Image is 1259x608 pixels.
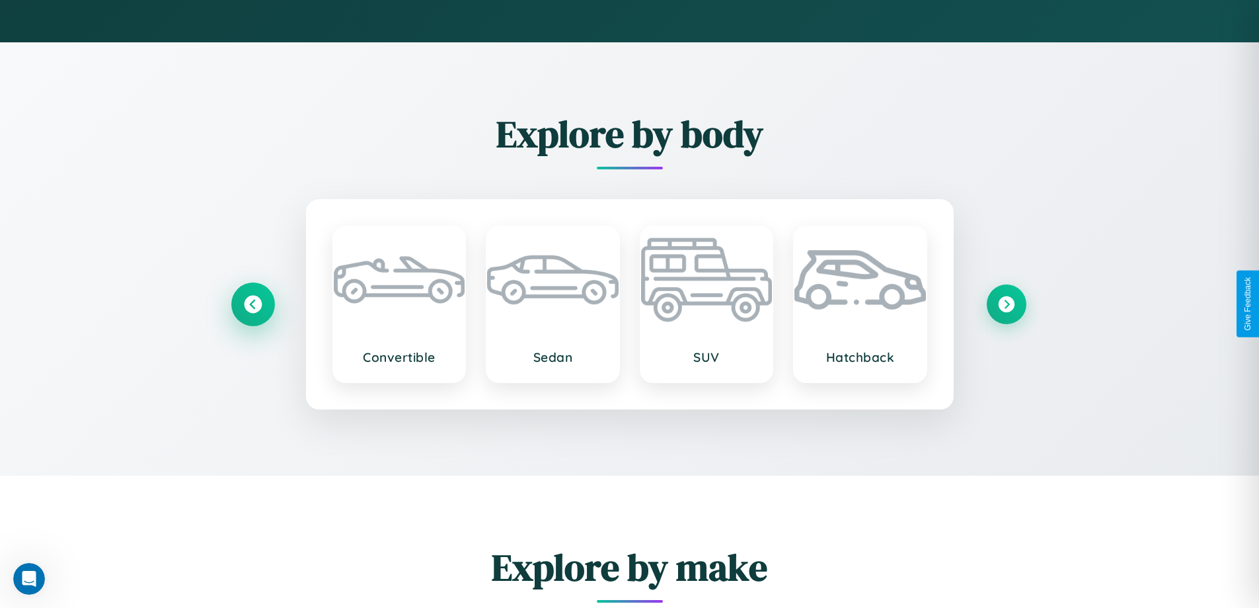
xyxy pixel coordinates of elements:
[347,349,452,365] h3: Convertible
[233,542,1026,593] h2: Explore by make
[654,349,759,365] h3: SUV
[1243,277,1252,331] div: Give Feedback
[500,349,605,365] h3: Sedan
[233,109,1026,159] h2: Explore by body
[13,563,45,595] iframe: Intercom live chat
[808,349,913,365] h3: Hatchback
